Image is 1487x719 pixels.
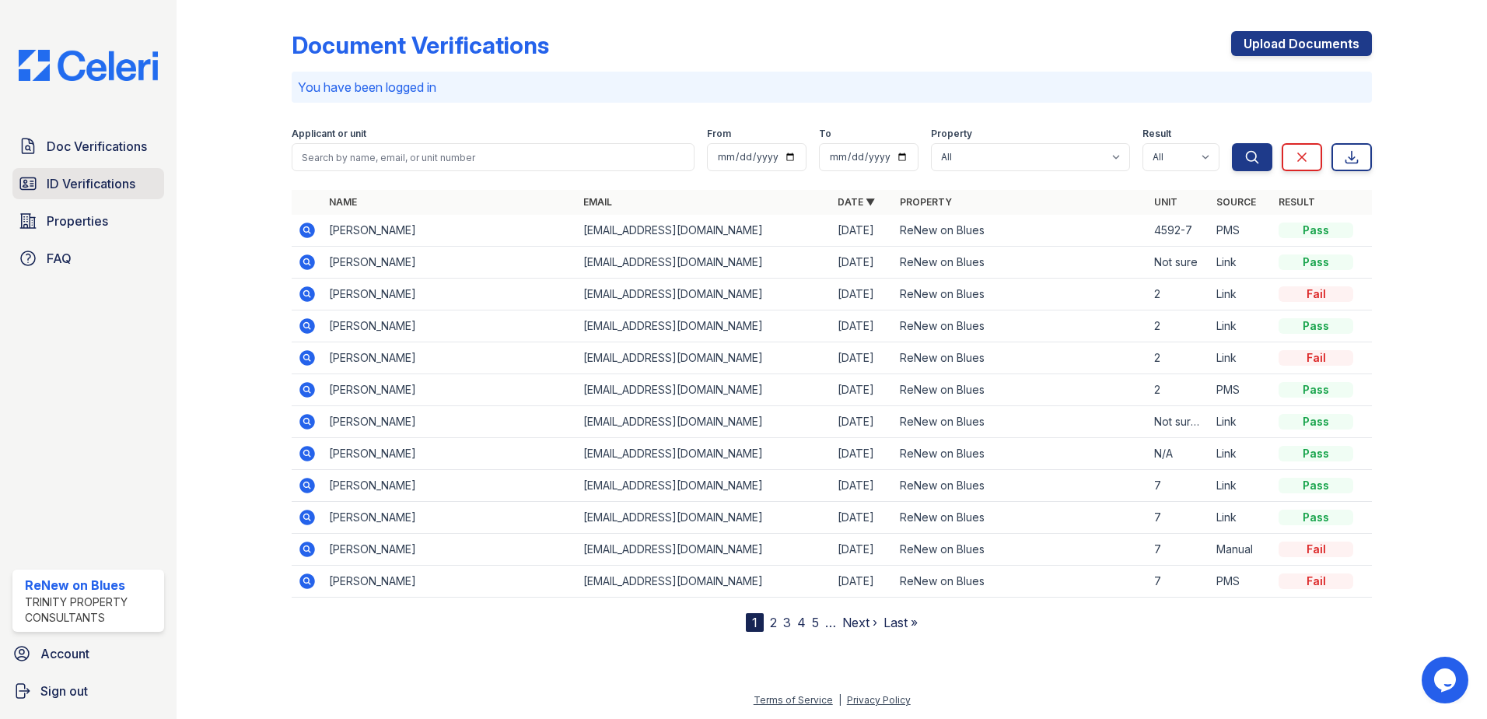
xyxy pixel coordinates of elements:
div: 1 [746,613,764,632]
img: CE_Logo_Blue-a8612792a0a2168367f1c8372b55b34899dd931a85d93a1a3d3e32e68fde9ad4.png [6,50,170,81]
td: [DATE] [831,310,894,342]
a: Next › [842,615,877,630]
td: [DATE] [831,502,894,534]
a: Properties [12,205,164,237]
td: [EMAIL_ADDRESS][DOMAIN_NAME] [577,534,831,566]
td: [EMAIL_ADDRESS][DOMAIN_NAME] [577,502,831,534]
td: [EMAIL_ADDRESS][DOMAIN_NAME] [577,374,831,406]
p: You have been logged in [298,78,1366,96]
td: 2 [1148,310,1210,342]
td: [EMAIL_ADDRESS][DOMAIN_NAME] [577,279,831,310]
td: 2 [1148,374,1210,406]
div: Pass [1279,318,1353,334]
td: [PERSON_NAME] [323,470,577,502]
a: 2 [770,615,777,630]
div: Pass [1279,478,1353,493]
div: Fail [1279,350,1353,366]
td: Link [1210,502,1272,534]
td: [EMAIL_ADDRESS][DOMAIN_NAME] [577,310,831,342]
td: [EMAIL_ADDRESS][DOMAIN_NAME] [577,247,831,279]
a: Account [6,638,170,669]
td: Not sure [1148,247,1210,279]
a: 3 [783,615,791,630]
span: Account [40,644,89,663]
a: 4 [797,615,806,630]
a: Result [1279,196,1315,208]
td: [EMAIL_ADDRESS][DOMAIN_NAME] [577,438,831,470]
span: Sign out [40,682,88,700]
td: Link [1210,342,1272,374]
td: PMS [1210,566,1272,598]
td: 7 [1148,566,1210,598]
a: Privacy Policy [847,694,911,706]
td: [DATE] [831,279,894,310]
td: [PERSON_NAME] [323,566,577,598]
td: [DATE] [831,374,894,406]
td: [PERSON_NAME] [323,438,577,470]
div: Fail [1279,286,1353,302]
a: Terms of Service [754,694,833,706]
td: N/A [1148,438,1210,470]
td: [EMAIL_ADDRESS][DOMAIN_NAME] [577,470,831,502]
label: Property [931,128,972,140]
div: Pass [1279,223,1353,238]
td: 4592-7 [1148,215,1210,247]
td: ReNew on Blues [894,534,1148,566]
a: ID Verifications [12,168,164,199]
a: Upload Documents [1231,31,1372,56]
td: [PERSON_NAME] [323,342,577,374]
td: [PERSON_NAME] [323,310,577,342]
td: [EMAIL_ADDRESS][DOMAIN_NAME] [577,215,831,247]
td: Link [1210,406,1272,438]
td: [DATE] [831,247,894,279]
td: 2 [1148,279,1210,310]
div: Pass [1279,254,1353,270]
td: Not sure ($1,000) [1148,406,1210,438]
div: Document Verifications [292,31,549,59]
div: Fail [1279,542,1353,557]
span: FAQ [47,249,72,268]
span: ID Verifications [47,174,135,193]
td: [EMAIL_ADDRESS][DOMAIN_NAME] [577,406,831,438]
label: Result [1142,128,1171,140]
td: [PERSON_NAME] [323,279,577,310]
td: ReNew on Blues [894,215,1148,247]
td: ReNew on Blues [894,502,1148,534]
div: Pass [1279,510,1353,525]
td: [EMAIL_ADDRESS][DOMAIN_NAME] [577,342,831,374]
div: Pass [1279,382,1353,398]
a: Doc Verifications [12,131,164,162]
td: [PERSON_NAME] [323,247,577,279]
td: ReNew on Blues [894,374,1148,406]
td: [DATE] [831,215,894,247]
td: [PERSON_NAME] [323,502,577,534]
td: [EMAIL_ADDRESS][DOMAIN_NAME] [577,566,831,598]
div: Pass [1279,446,1353,461]
a: FAQ [12,243,164,274]
td: ReNew on Blues [894,279,1148,310]
td: [PERSON_NAME] [323,215,577,247]
a: Last » [883,615,918,630]
td: ReNew on Blues [894,470,1148,502]
td: ReNew on Blues [894,342,1148,374]
a: Source [1216,196,1256,208]
label: From [707,128,731,140]
a: Name [329,196,357,208]
label: To [819,128,831,140]
td: Link [1210,470,1272,502]
td: Manual [1210,534,1272,566]
td: [PERSON_NAME] [323,374,577,406]
span: … [825,613,836,632]
td: 7 [1148,502,1210,534]
iframe: chat widget [1422,657,1471,703]
td: ReNew on Blues [894,247,1148,279]
input: Search by name, email, or unit number [292,143,695,171]
div: | [838,694,841,706]
td: [DATE] [831,470,894,502]
a: Date ▼ [838,196,875,208]
a: 5 [812,615,819,630]
a: Sign out [6,675,170,707]
div: Fail [1279,573,1353,589]
a: Unit [1154,196,1177,208]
